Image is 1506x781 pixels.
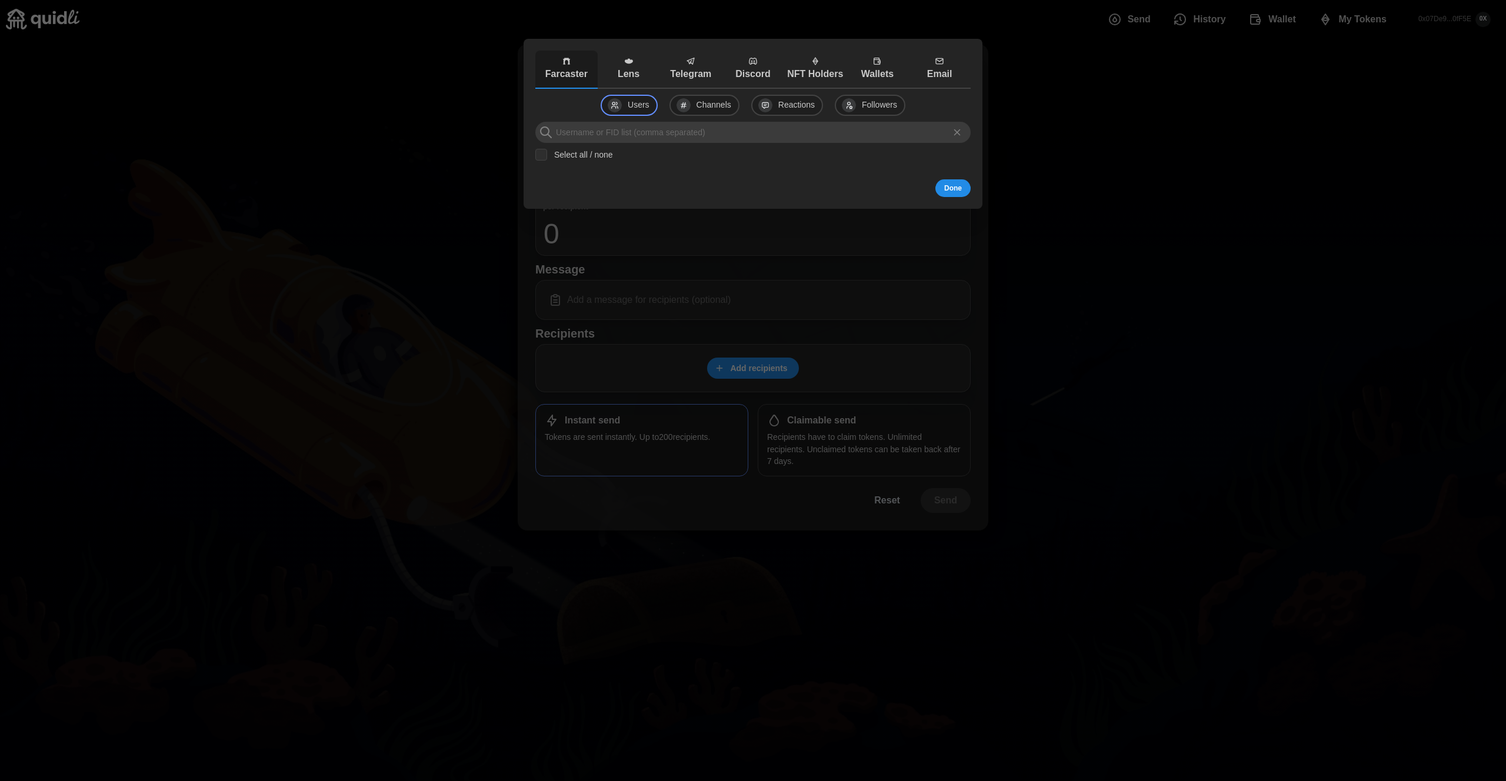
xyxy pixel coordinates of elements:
p: Wallets [849,67,906,82]
label: Select all / none [547,149,613,161]
p: Followers [862,99,897,112]
p: Channels [697,99,731,112]
input: Username or FID list (comma separated) [535,122,971,143]
p: Reactions [778,99,815,112]
span: Done [944,180,962,196]
p: NFT Holders [787,67,844,82]
p: Telegram [662,67,719,82]
p: Lens [601,67,657,82]
p: Users [628,99,649,112]
p: Discord [725,67,781,82]
p: Farcaster [538,67,595,82]
button: Done [935,179,971,197]
p: Email [911,67,968,82]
